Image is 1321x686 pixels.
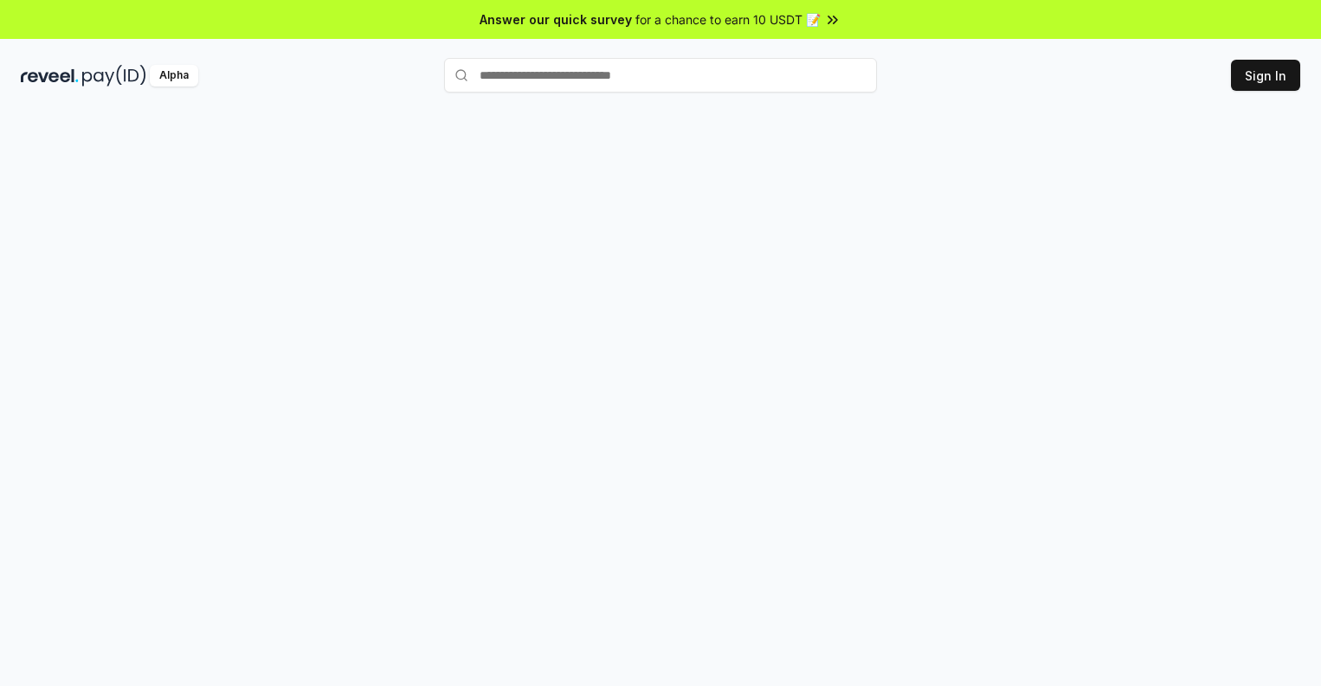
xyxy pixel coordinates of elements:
[150,65,198,87] div: Alpha
[635,10,821,29] span: for a chance to earn 10 USDT 📝
[480,10,632,29] span: Answer our quick survey
[82,65,146,87] img: pay_id
[21,65,79,87] img: reveel_dark
[1231,60,1300,91] button: Sign In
